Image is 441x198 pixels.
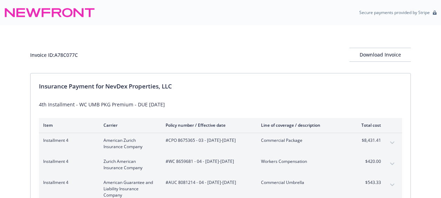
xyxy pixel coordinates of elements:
div: 4th Installment - WC UMB PKG Premium - DUE [DATE] [39,101,402,108]
span: $8,431.41 [355,137,381,144]
span: Workers Compensation [261,158,343,165]
div: Download Invoice [349,48,411,61]
div: Line of coverage / description [261,122,343,128]
span: Installment 4 [43,179,92,186]
span: American Zurich Insurance Company [103,137,154,150]
span: #WC 8659681 - 04 - [DATE]-[DATE] [166,158,250,165]
span: #CPO 8675365 - 03 - [DATE]-[DATE] [166,137,250,144]
span: $543.33 [355,179,381,186]
span: Commercial Package [261,137,343,144]
span: Installment 4 [43,137,92,144]
div: Invoice ID: A78C077C [30,51,78,59]
div: Total cost [355,122,381,128]
span: Zurich American Insurance Company [103,158,154,171]
span: $420.00 [355,158,381,165]
button: expand content [387,137,398,148]
span: Installment 4 [43,158,92,165]
div: Policy number / Effective date [166,122,250,128]
button: expand content [387,179,398,191]
div: Item [43,122,92,128]
p: Secure payments provided by Stripe [359,9,430,15]
button: expand content [387,158,398,170]
span: #AUC 8081214 - 04 - [DATE]-[DATE] [166,179,250,186]
button: Download Invoice [349,48,411,62]
div: Carrier [103,122,154,128]
span: Commercial Umbrella [261,179,343,186]
div: Installment 4Zurich American Insurance Company#WC 8659681 - 04 - [DATE]-[DATE]Workers Compensatio... [39,154,402,175]
div: Installment 4American Zurich Insurance Company#CPO 8675365 - 03 - [DATE]-[DATE]Commercial Package... [39,133,402,154]
div: Insurance Payment for NevDex Properties, LLC [39,82,402,91]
